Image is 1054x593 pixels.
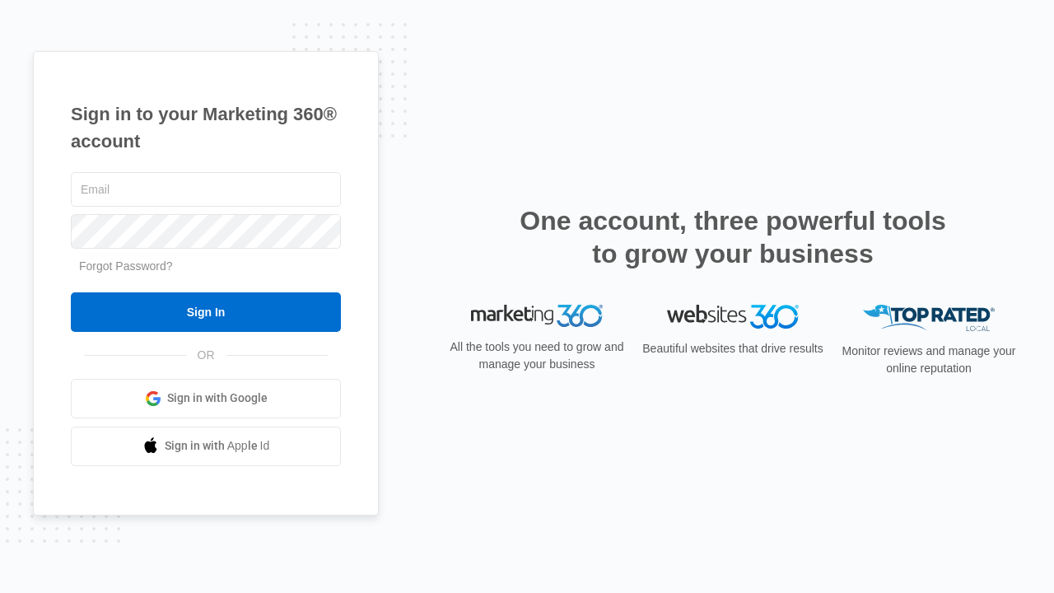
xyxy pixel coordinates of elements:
[186,347,226,364] span: OR
[71,379,341,418] a: Sign in with Google
[71,292,341,332] input: Sign In
[167,390,268,407] span: Sign in with Google
[71,172,341,207] input: Email
[165,437,270,455] span: Sign in with Apple Id
[471,305,603,328] img: Marketing 360
[445,339,629,373] p: All the tools you need to grow and manage your business
[71,427,341,466] a: Sign in with Apple Id
[667,305,799,329] img: Websites 360
[837,343,1021,377] p: Monitor reviews and manage your online reputation
[641,340,825,357] p: Beautiful websites that drive results
[515,204,951,270] h2: One account, three powerful tools to grow your business
[79,259,173,273] a: Forgot Password?
[863,305,995,332] img: Top Rated Local
[71,100,341,155] h1: Sign in to your Marketing 360® account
